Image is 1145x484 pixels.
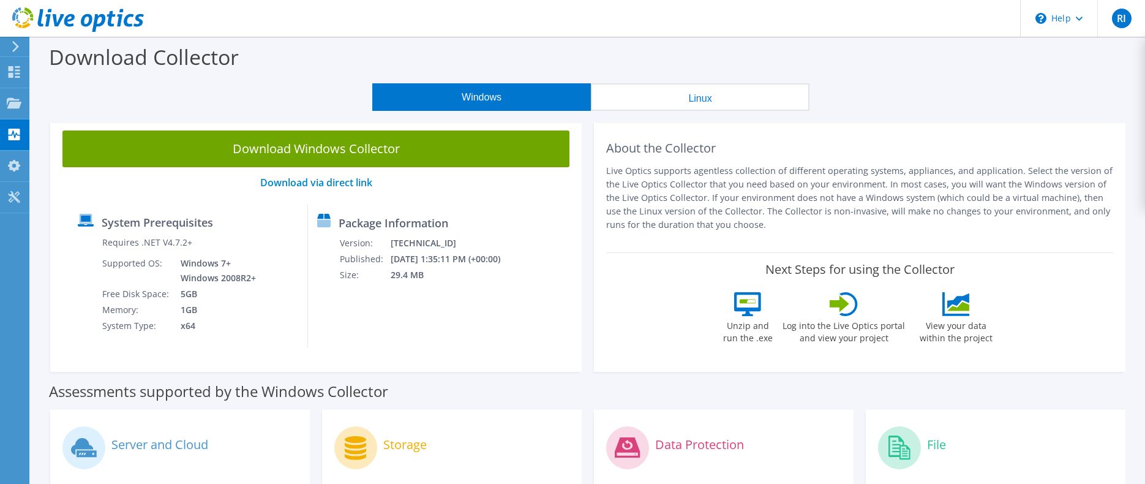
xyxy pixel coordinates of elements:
[390,235,517,251] td: [TECHNICAL_ID]
[171,255,258,286] td: Windows 7+ Windows 2008R2+
[339,251,390,267] td: Published:
[171,286,258,302] td: 5GB
[171,318,258,334] td: x64
[1035,13,1046,24] svg: \n
[102,255,171,286] td: Supported OS:
[390,251,517,267] td: [DATE] 1:35:11 PM (+00:00)
[390,267,517,283] td: 29.4 MB
[591,83,809,111] button: Linux
[719,316,776,344] label: Unzip and run the .exe
[62,130,569,167] a: Download Windows Collector
[372,83,591,111] button: Windows
[111,439,208,451] label: Server and Cloud
[102,216,213,229] label: System Prerequisites
[655,439,744,451] label: Data Protection
[927,439,946,451] label: File
[339,267,390,283] td: Size:
[606,164,1113,232] p: Live Optics supports agentless collection of different operating systems, appliances, and applica...
[102,236,192,249] label: Requires .NET V4.7.2+
[782,316,906,344] label: Log into the Live Optics portal and view your project
[1112,9,1132,28] span: RI
[102,318,171,334] td: System Type:
[606,141,1113,156] h2: About the Collector
[49,43,239,71] label: Download Collector
[171,302,258,318] td: 1GB
[102,286,171,302] td: Free Disk Space:
[49,385,388,398] label: Assessments supported by the Windows Collector
[260,176,372,189] a: Download via direct link
[765,262,955,277] label: Next Steps for using the Collector
[339,217,448,229] label: Package Information
[912,316,1000,344] label: View your data within the project
[102,302,171,318] td: Memory:
[383,439,427,451] label: Storage
[339,235,390,251] td: Version:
